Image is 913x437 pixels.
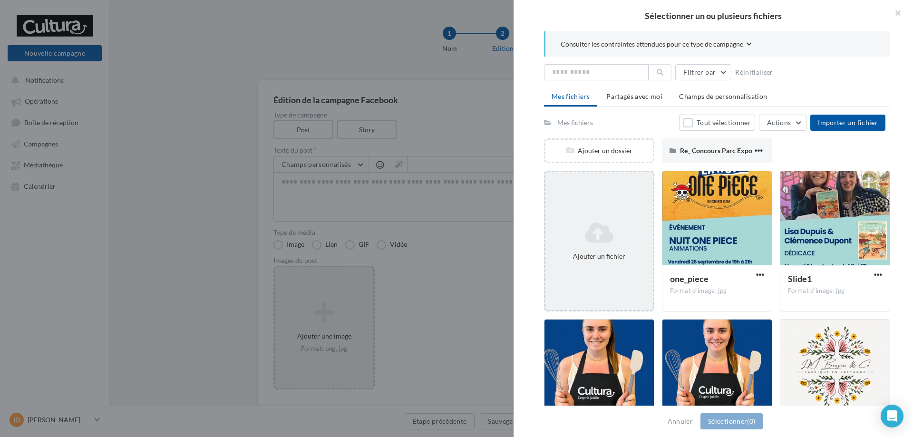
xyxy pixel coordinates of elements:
[731,67,777,78] button: Réinitialiser
[788,273,812,284] span: Slide1
[545,146,653,155] div: Ajouter un dossier
[788,287,882,295] div: Format d'image: jpg
[759,115,806,131] button: Actions
[700,413,763,429] button: Sélectionner(0)
[680,146,752,155] span: Re_ Concours Parc Expo
[561,39,743,49] span: Consulter les contraintes attendues pour ce type de campagne
[679,92,767,100] span: Champs de personnalisation
[675,64,731,80] button: Filtrer par
[767,118,791,126] span: Actions
[810,115,885,131] button: Importer un fichier
[670,287,764,295] div: Format d'image: jpg
[561,39,752,51] button: Consulter les contraintes attendues pour ce type de campagne
[529,11,898,20] h2: Sélectionner un ou plusieurs fichiers
[664,416,697,427] button: Annuler
[818,118,878,126] span: Importer un fichier
[747,417,755,425] span: (0)
[670,273,709,284] span: one_piece
[549,252,649,261] div: Ajouter un fichier
[679,115,755,131] button: Tout sélectionner
[557,118,593,127] div: Mes fichiers
[606,92,662,100] span: Partagés avec moi
[881,405,903,427] div: Open Intercom Messenger
[552,92,590,100] span: Mes fichiers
